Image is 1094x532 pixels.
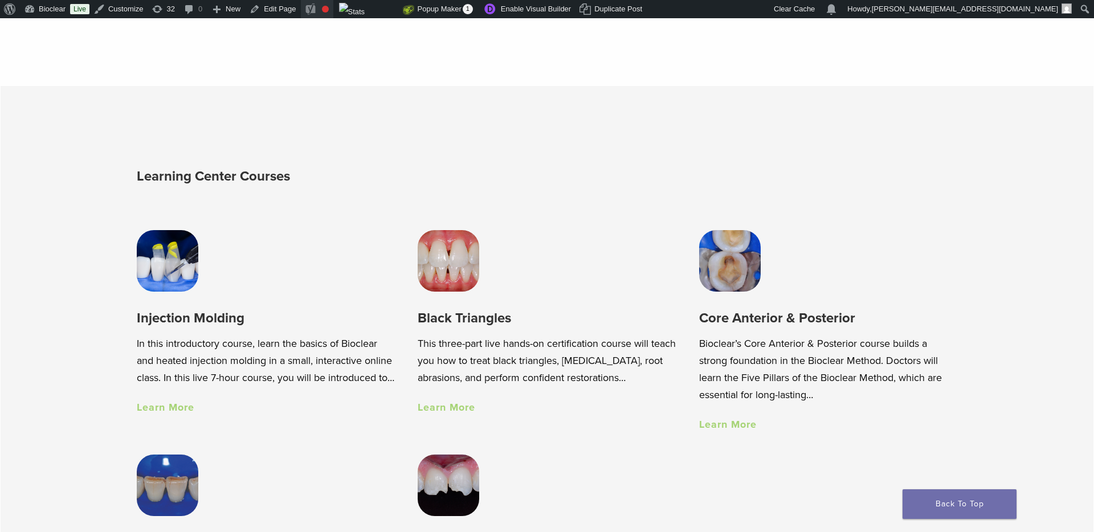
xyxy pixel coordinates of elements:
[903,489,1017,519] a: Back To Top
[418,401,475,414] a: Learn More
[137,309,395,328] h3: Injection Molding
[699,309,957,328] h3: Core Anterior & Posterior
[137,401,194,414] a: Learn More
[463,4,473,14] span: 1
[418,335,676,386] p: This three-part live hands-on certification course will teach you how to treat black triangles, [...
[872,5,1058,13] span: [PERSON_NAME][EMAIL_ADDRESS][DOMAIN_NAME]
[699,418,757,431] a: Learn More
[137,335,395,386] p: In this introductory course, learn the basics of Bioclear and heated injection molding in a small...
[339,3,403,17] img: Views over 48 hours. Click for more Jetpack Stats.
[137,163,550,190] h2: Learning Center Courses
[699,335,957,403] p: Bioclear’s Core Anterior & Posterior course builds a strong foundation in the Bioclear Method. Do...
[418,309,676,328] h3: Black Triangles
[322,6,329,13] div: Focus keyphrase not set
[70,4,89,14] a: Live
